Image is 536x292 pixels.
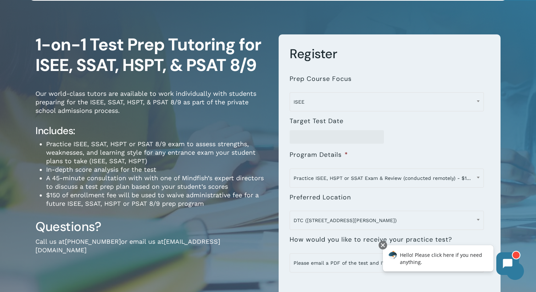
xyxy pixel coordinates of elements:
[46,174,268,191] li: A 45-minute consultation with with one of Mindfish’s expert directors to discuss a test prep plan...
[290,236,452,244] label: How would you like to receive your practice test?
[290,255,483,270] span: Please email a PDF of the test and I'll print it at home.
[290,213,483,228] span: DTC (7950 E. Prentice Ave.)
[46,140,268,165] li: Practice ISEE, SSAT, HSPT or PSAT 8/9 exam to assess strengths, weaknesses, and learning style fo...
[290,171,483,186] span: Practice ISEE, HSPT or SSAT Exam & Review (conducted remotely) - $199
[290,211,484,230] span: DTC (7950 E. Prentice Ave.)
[290,46,489,62] h3: Register
[35,237,268,264] p: Call us at or email us at
[290,75,352,83] label: Prep Course Focus
[375,239,526,282] iframe: Chatbot
[46,191,268,208] li: $150 of enrollment fee will be used to waive administrative fee for a future ISEE, SSAT, HSPT or ...
[290,193,351,202] label: Preferred Location
[290,253,484,272] span: Please email a PDF of the test and I'll print it at home.
[35,125,268,137] h4: Includes:
[35,34,268,76] h1: 1-on-1 Test Prep Tutoring for ISEE, SSAT, HSPT, & PSAT 8/9
[65,238,121,245] a: [PHONE_NUMBER]
[290,92,484,111] span: ISEE
[290,151,348,159] label: Program Details
[35,219,268,235] h3: Questions?
[290,117,344,125] label: Target Test Date
[46,165,268,174] li: In-depth score analysis for the test
[290,94,483,109] span: ISEE
[290,169,484,188] span: Practice ISEE, HSPT or SSAT Exam & Review (conducted remotely) - $199
[35,89,268,125] p: Our world-class tutors are available to work individually with students preparing for the ISEE, S...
